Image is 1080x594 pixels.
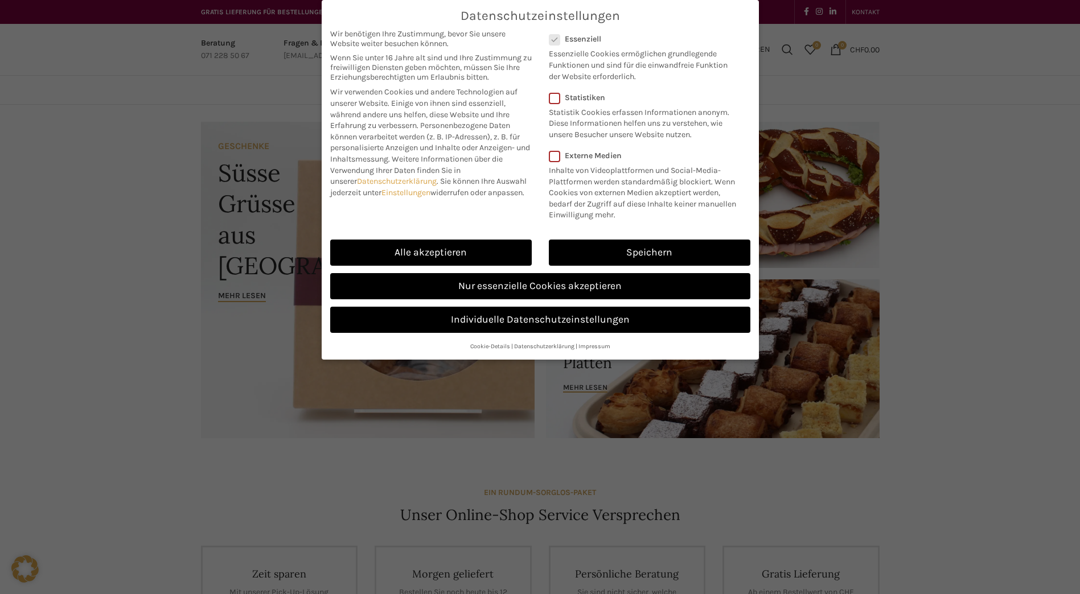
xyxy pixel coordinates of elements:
a: Alle akzeptieren [330,240,532,266]
span: Wir verwenden Cookies und andere Technologien auf unserer Website. Einige von ihnen sind essenzie... [330,87,518,130]
a: Datenschutzerklärung [357,176,437,186]
a: Cookie-Details [470,343,510,350]
label: Essenziell [549,34,736,44]
p: Statistik Cookies erfassen Informationen anonym. Diese Informationen helfen uns zu verstehen, wie... [549,102,736,141]
label: Externe Medien [549,151,743,160]
span: Personenbezogene Daten können verarbeitet werden (z. B. IP-Adressen), z. B. für personalisierte A... [330,121,530,164]
p: Inhalte von Videoplattformen und Social-Media-Plattformen werden standardmäßig blockiert. Wenn Co... [549,160,743,221]
span: Wenn Sie unter 16 Jahre alt sind und Ihre Zustimmung zu freiwilligen Diensten geben möchten, müss... [330,53,532,82]
span: Datenschutzeinstellungen [461,9,620,23]
a: Individuelle Datenschutzeinstellungen [330,307,750,333]
a: Datenschutzerklärung [514,343,574,350]
p: Essenzielle Cookies ermöglichen grundlegende Funktionen und sind für die einwandfreie Funktion de... [549,44,736,82]
span: Sie können Ihre Auswahl jederzeit unter widerrufen oder anpassen. [330,176,527,197]
a: Einstellungen [381,188,430,197]
a: Speichern [549,240,750,266]
a: Nur essenzielle Cookies akzeptieren [330,273,750,299]
a: Impressum [578,343,610,350]
span: Weitere Informationen über die Verwendung Ihrer Daten finden Sie in unserer . [330,154,503,186]
span: Wir benötigen Ihre Zustimmung, bevor Sie unsere Website weiter besuchen können. [330,29,532,48]
label: Statistiken [549,93,736,102]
